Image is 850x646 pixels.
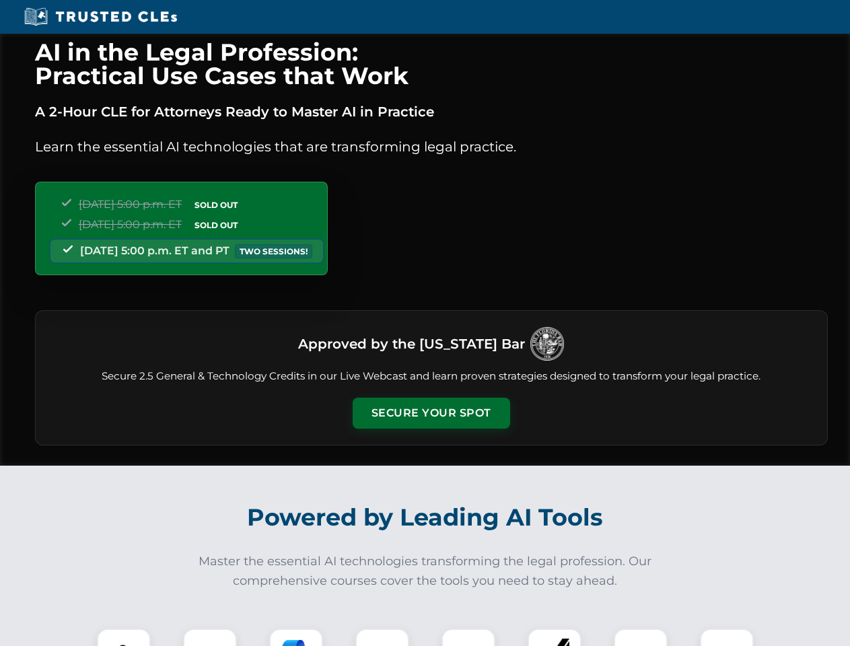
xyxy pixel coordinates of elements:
span: [DATE] 5:00 p.m. ET [79,198,182,211]
p: Master the essential AI technologies transforming the legal profession. Our comprehensive courses... [190,552,661,591]
h3: Approved by the [US_STATE] Bar [298,332,525,356]
img: Logo [530,327,564,361]
h1: AI in the Legal Profession: Practical Use Cases that Work [35,40,828,87]
span: [DATE] 5:00 p.m. ET [79,218,182,231]
p: Secure 2.5 General & Technology Credits in our Live Webcast and learn proven strategies designed ... [52,369,811,384]
span: SOLD OUT [190,218,242,232]
h2: Powered by Leading AI Tools [52,494,798,541]
p: Learn the essential AI technologies that are transforming legal practice. [35,136,828,157]
button: Secure Your Spot [353,398,510,429]
img: Trusted CLEs [20,7,181,27]
p: A 2-Hour CLE for Attorneys Ready to Master AI in Practice [35,101,828,122]
span: SOLD OUT [190,198,242,212]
